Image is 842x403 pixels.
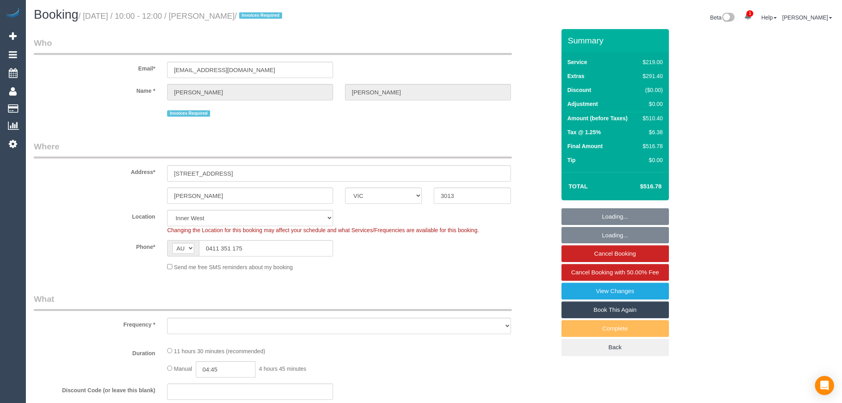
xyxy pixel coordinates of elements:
[167,62,333,78] input: Email*
[167,227,479,233] span: Changing the Location for this booking may affect your schedule and what Services/Frequencies are...
[78,12,285,20] small: / [DATE] / 10:00 - 12:00 / [PERSON_NAME]
[761,14,777,21] a: Help
[740,8,756,25] a: 1
[567,58,587,66] label: Service
[34,37,512,55] legend: Who
[639,72,663,80] div: $291.40
[259,366,306,372] span: 4 hours 45 minutes
[28,346,161,357] label: Duration
[167,110,210,117] span: Invoices Required
[28,62,161,72] label: Email*
[721,13,735,23] img: New interface
[174,366,192,372] span: Manual
[567,128,601,136] label: Tax @ 1.25%
[167,188,333,204] input: Suburb*
[782,14,832,21] a: [PERSON_NAME]
[235,12,285,20] span: /
[28,210,161,221] label: Location
[567,100,598,108] label: Adjustment
[639,114,663,122] div: $510.40
[34,293,512,311] legend: What
[561,283,669,299] a: View Changes
[561,301,669,318] a: Book This Again
[167,84,333,100] input: First Name*
[28,240,161,251] label: Phone*
[561,245,669,262] a: Cancel Booking
[639,142,663,150] div: $516.78
[616,183,661,190] h4: $516.78
[639,100,663,108] div: $0.00
[567,72,585,80] label: Extras
[639,128,663,136] div: $6.38
[568,36,665,45] h3: Summary
[34,8,78,22] span: Booking
[567,142,603,150] label: Final Amount
[174,348,265,354] span: 11 hours 30 minutes (recommended)
[567,114,628,122] label: Amount (before Taxes)
[561,339,669,356] a: Back
[34,141,512,158] legend: Where
[5,8,21,19] img: Automaid Logo
[569,183,588,190] strong: Total
[639,86,663,94] div: ($0.00)
[567,156,576,164] label: Tip
[815,376,834,395] div: Open Intercom Messenger
[639,58,663,66] div: $219.00
[174,264,293,270] span: Send me free SMS reminders about my booking
[571,269,659,276] span: Cancel Booking with 50.00% Fee
[28,84,161,95] label: Name *
[639,156,663,164] div: $0.00
[561,264,669,281] a: Cancel Booking with 50.00% Fee
[239,12,282,19] span: Invoices Required
[567,86,591,94] label: Discount
[28,165,161,176] label: Address*
[710,14,735,21] a: Beta
[434,188,511,204] input: Post Code*
[345,84,511,100] input: Last Name*
[28,383,161,394] label: Discount Code (or leave this blank)
[199,240,333,256] input: Phone*
[28,318,161,329] label: Frequency *
[746,10,753,17] span: 1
